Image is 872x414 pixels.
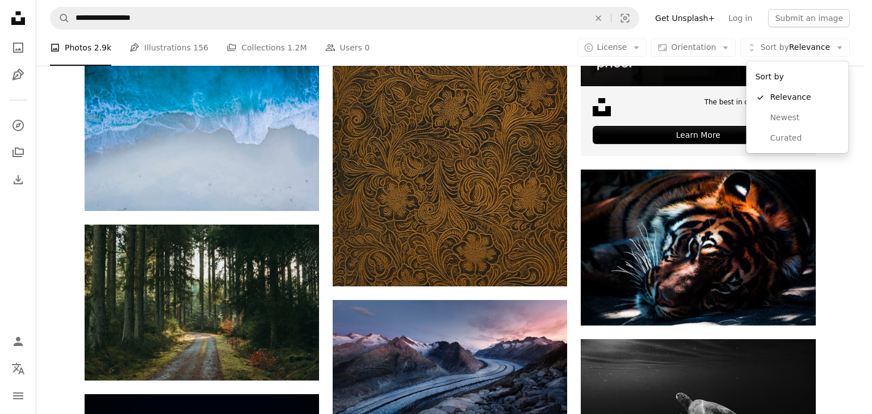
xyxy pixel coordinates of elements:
div: Sort by [751,66,844,87]
span: Relevance [760,42,830,53]
div: Sort byRelevance [746,61,848,153]
span: Newest [770,112,839,124]
span: Curated [770,133,839,144]
span: Relevance [770,92,839,103]
button: Sort byRelevance [740,39,850,57]
span: Sort by [760,43,789,52]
